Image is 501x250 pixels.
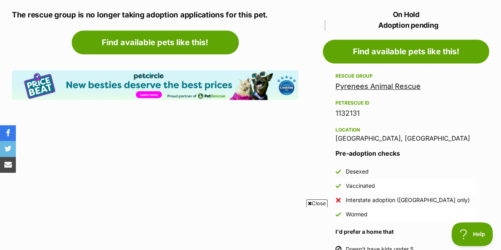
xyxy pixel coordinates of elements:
[60,50,119,99] img: https://img.kwcdn.com/product/open/6b2d53d6eae94e5d86109e8841de6cdc-goods.jpeg?imageMogr2/strip/s...
[325,20,489,31] span: Adoption pending
[72,31,239,54] a: Find available pets like this!
[335,149,476,158] h3: Pre-adoption checks
[335,82,421,90] a: Pyrenees Animal Rescue
[323,9,489,31] p: On Hold
[323,40,489,63] a: Find available pets like this!
[335,100,476,106] div: PetRescue ID
[346,182,375,190] div: Vaccinated
[335,108,476,119] div: 1132131
[12,70,298,99] img: Pet Circle promo banner
[59,210,443,246] iframe: Advertisement
[335,183,341,189] img: Yes
[335,127,476,133] div: Location
[346,196,470,204] div: Interstate adoption ([GEOGRAPHIC_DATA] only)
[335,169,341,174] img: Yes
[306,199,328,207] span: Close
[12,10,298,21] p: The rescue group is no longer taking adoption applications for this pet.
[346,168,369,176] div: Desexed
[451,222,493,246] iframe: Help Scout Beacon - Open
[335,197,341,203] img: No
[335,125,476,142] div: [GEOGRAPHIC_DATA], [GEOGRAPHIC_DATA]
[335,73,476,79] div: Rescue group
